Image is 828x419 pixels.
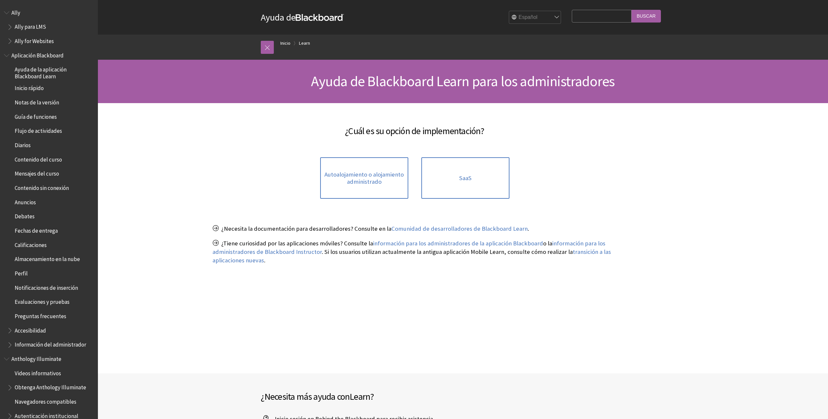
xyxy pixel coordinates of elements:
[11,50,64,59] span: Aplicación Blackboard
[261,11,344,23] a: Ayuda deBlackboard
[15,97,59,106] span: Notas de la versión
[15,22,46,30] span: Ally para LMS
[15,111,57,120] span: Guía de funciones
[299,39,310,47] a: Learn
[212,240,605,256] a: información para los administradores de Blackboard Instructor
[4,7,94,47] nav: Book outline for Anthology Ally Help
[15,297,70,305] span: Evaluaciones y pruebas
[421,157,509,199] a: SaaS
[311,72,615,90] span: Ayuda de Blackboard Learn para los administradores
[15,254,80,263] span: Almacenamiento en la nube
[15,225,58,234] span: Fechas de entrega
[212,239,617,265] p: ¿Tiene curiosidad por las aplicaciones móviles? Consulte la o la . Si los usuarios utilizan actua...
[324,171,404,185] span: Autoalojamiento o alojamiento administrado
[350,391,370,402] span: Learn
[15,168,59,177] span: Mensajes del curso
[15,325,46,334] span: Accesibilidad
[15,282,78,291] span: Notificaciones de inserción
[15,64,93,80] span: Ayuda de la aplicación Blackboard Learn
[15,140,31,148] span: Diarios
[15,36,54,44] span: Ally for Websites
[15,240,47,248] span: Calificaciones
[11,7,20,16] span: Ally
[296,14,344,21] strong: Blackboard
[15,154,62,163] span: Contenido del curso
[15,126,62,134] span: Flujo de actividades
[15,382,86,391] span: Obtenga Anthology Illuminate
[15,339,86,348] span: Información del administrador
[15,197,36,206] span: Anuncios
[15,83,44,92] span: Inicio rápido
[632,10,661,23] input: Buscar
[280,39,290,47] a: Inicio
[509,11,561,24] select: Site Language Selector
[15,396,76,405] span: Navegadores compatibles
[212,116,617,138] h2: ¿Cuál es su opción de implementación?
[373,240,543,247] a: información para los administradores de la aplicación Blackboard
[459,175,472,182] span: SaaS
[4,50,94,350] nav: Book outline for Blackboard App Help
[391,225,528,233] a: Comunidad de desarrolladores de Blackboard Learn
[212,225,617,233] p: ¿Necesita la documentación para desarrolladores? Consulte en la .
[11,353,61,362] span: Anthology Illuminate
[15,268,28,277] span: Perfil
[15,368,61,377] span: Videos informativos
[15,211,35,220] span: Debates
[15,182,69,191] span: Contenido sin conexión
[320,157,408,199] a: Autoalojamiento o alojamiento administrado
[15,311,66,319] span: Preguntas frecuentes
[261,390,463,403] h2: ¿Necesita más ayuda con ?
